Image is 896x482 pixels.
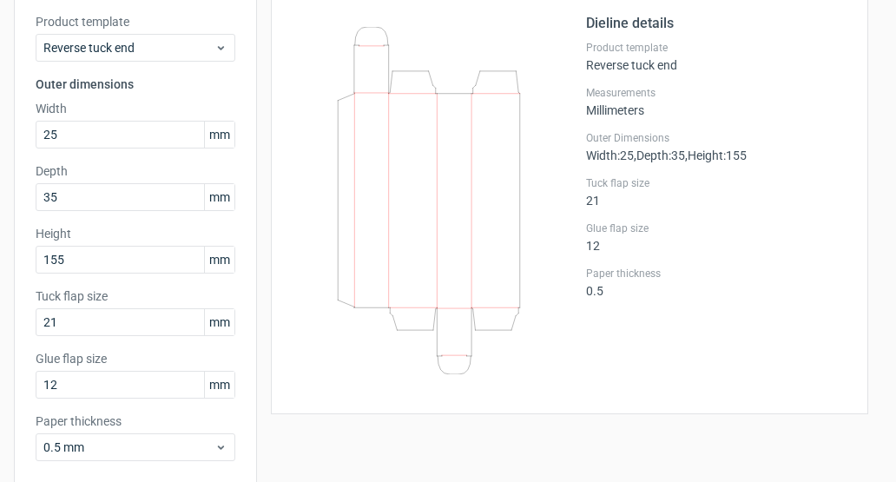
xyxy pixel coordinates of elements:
[586,221,847,253] div: 12
[586,267,847,281] label: Paper thickness
[586,131,847,145] label: Outer Dimensions
[586,41,847,55] label: Product template
[586,176,847,190] label: Tuck flap size
[36,225,235,242] label: Height
[36,13,235,30] label: Product template
[36,162,235,180] label: Depth
[204,309,234,335] span: mm
[586,13,847,34] h2: Dieline details
[634,149,685,162] span: , Depth : 35
[586,86,847,100] label: Measurements
[586,149,634,162] span: Width : 25
[43,439,214,456] span: 0.5 mm
[36,76,235,93] h3: Outer dimensions
[685,149,747,162] span: , Height : 155
[36,350,235,367] label: Glue flap size
[586,221,847,235] label: Glue flap size
[586,41,847,72] div: Reverse tuck end
[204,372,234,398] span: mm
[43,39,214,56] span: Reverse tuck end
[586,267,847,298] div: 0.5
[204,184,234,210] span: mm
[586,86,847,117] div: Millimeters
[204,247,234,273] span: mm
[204,122,234,148] span: mm
[36,100,235,117] label: Width
[586,176,847,208] div: 21
[36,287,235,305] label: Tuck flap size
[36,413,235,430] label: Paper thickness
